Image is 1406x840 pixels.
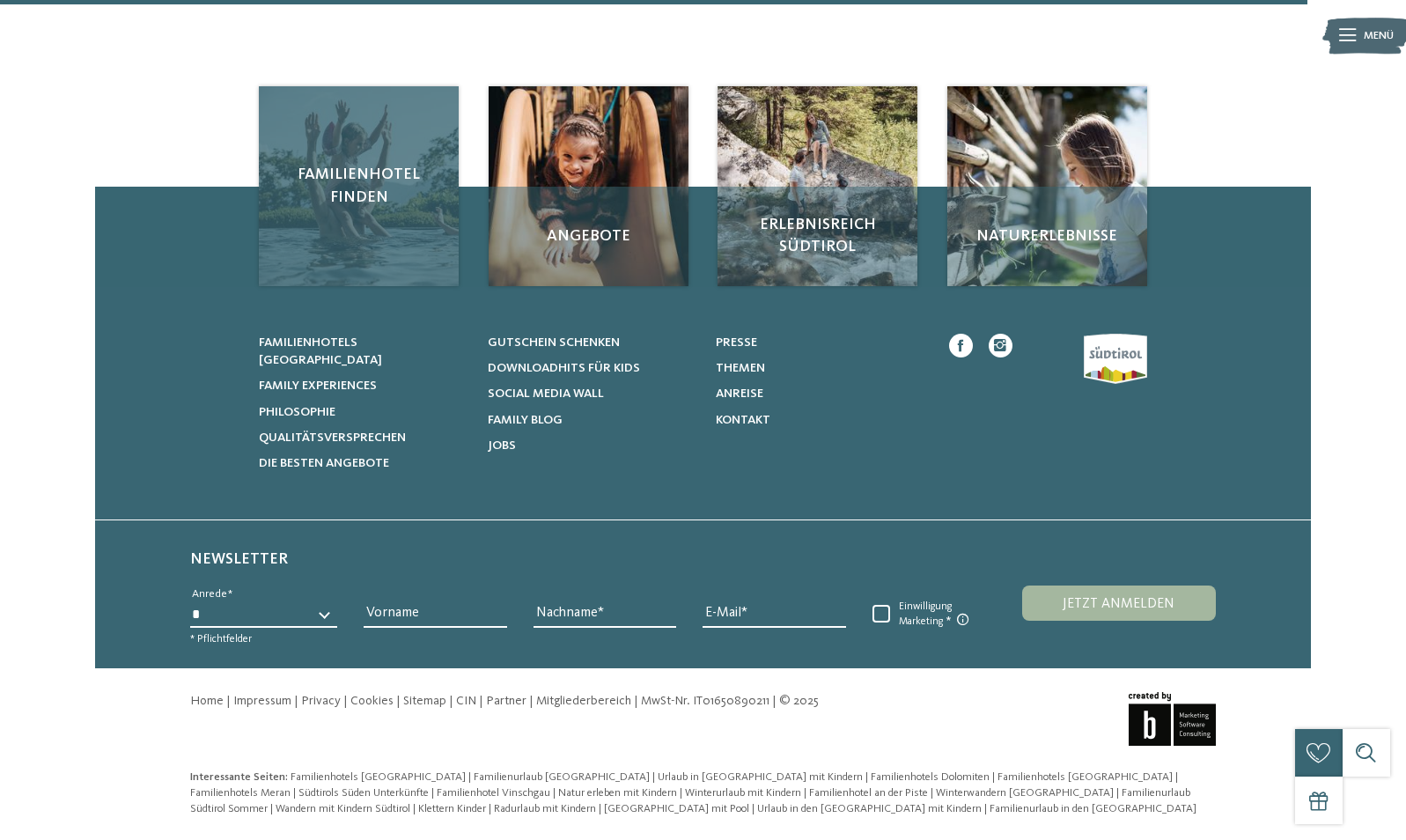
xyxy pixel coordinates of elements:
span: Naturerlebnisse [963,225,1131,247]
a: Winterwandern [GEOGRAPHIC_DATA] [936,787,1116,799]
span: | [396,695,401,707]
span: | [479,695,483,707]
img: Urlaub mit Teenagern in Südtirol geplant? [718,86,917,286]
span: Familienhotel Vinschgau [437,787,550,799]
span: | [270,803,273,814]
a: [GEOGRAPHIC_DATA] mit Pool [604,803,752,814]
span: | [529,695,534,707]
span: Newsletter [190,551,288,567]
span: Familienhotels [GEOGRAPHIC_DATA] [259,336,382,366]
span: Anreise [716,387,763,400]
span: Familienhotel an der Piste [809,787,928,799]
span: | [652,771,655,783]
a: Kontakt [716,411,924,429]
span: | [413,803,416,814]
span: Erlebnisreich Südtirol [733,214,902,258]
a: Gutschein schenken [488,334,696,351]
a: Family Experiences [259,377,467,394]
a: Familienhotels [GEOGRAPHIC_DATA] [259,334,467,369]
span: | [1116,787,1119,799]
span: | [599,803,601,814]
a: Social Media Wall [488,385,696,402]
span: Themen [716,362,765,374]
span: | [804,787,806,799]
a: Klettern Kinder [418,803,489,814]
span: | [984,803,987,814]
span: | [553,787,556,799]
span: Qualitätsversprechen [259,431,406,444]
span: | [294,695,298,707]
span: Interessante Seiten: [190,771,288,783]
span: Winterurlaub mit Kindern [685,787,801,799]
span: | [865,771,868,783]
span: | [489,803,491,814]
a: Partner [486,695,526,707]
a: Radurlaub mit Kindern [494,803,599,814]
span: | [680,787,682,799]
span: Angebote [504,225,673,247]
span: Radurlaub mit Kindern [494,803,596,814]
span: Winterwandern [GEOGRAPHIC_DATA] [936,787,1114,799]
span: Downloadhits für Kids [488,362,640,374]
a: CIN [456,695,476,707]
img: Urlaub mit Teenagern in Südtirol geplant? [489,86,688,286]
span: | [931,787,933,799]
span: Familienhotel finden [275,164,443,208]
a: Familienhotel Vinschgau [437,787,553,799]
a: Jobs [488,437,696,454]
span: Südtirols Süden Unterkünfte [298,787,429,799]
a: Familienurlaub in den [GEOGRAPHIC_DATA] [990,803,1196,814]
a: Mitgliederbereich [536,695,631,707]
span: Familienhotels Dolomiten [871,771,990,783]
span: Gutschein schenken [488,336,620,349]
span: Philosophie [259,406,335,418]
span: | [431,787,434,799]
span: Natur erleben mit Kindern [558,787,677,799]
a: Family Blog [488,411,696,429]
a: Urlaub mit Teenagern in Südtirol geplant? Erlebnisreich Südtirol [718,86,917,286]
span: Social Media Wall [488,387,604,400]
span: | [772,695,777,707]
span: | [634,695,638,707]
a: Anreise [716,385,924,402]
span: Jetzt anmelden [1063,597,1174,611]
span: | [1175,771,1178,783]
span: © 2025 [779,695,819,707]
span: Die besten Angebote [259,457,389,469]
span: Familienurlaub Südtirol Sommer [190,787,1190,814]
span: Familienhotels [GEOGRAPHIC_DATA] [997,771,1173,783]
span: Kontakt [716,414,770,426]
a: Urlaub in [GEOGRAPHIC_DATA] mit Kindern [658,771,865,783]
span: Familienhotels Meran [190,787,291,799]
span: Familienurlaub [GEOGRAPHIC_DATA] [474,771,650,783]
span: Urlaub in [GEOGRAPHIC_DATA] mit Kindern [658,771,863,783]
a: Philosophie [259,403,467,421]
a: Familienhotel an der Piste [809,787,931,799]
a: Presse [716,334,924,351]
span: Klettern Kinder [418,803,486,814]
a: Winterurlaub mit Kindern [685,787,804,799]
a: Urlaub mit Teenagern in Südtirol geplant? Naturerlebnisse [947,86,1147,286]
a: Home [190,695,224,707]
span: Einwilligung Marketing [890,601,983,629]
span: | [468,771,471,783]
span: [GEOGRAPHIC_DATA] mit Pool [604,803,749,814]
span: Familienhotels [GEOGRAPHIC_DATA] [291,771,466,783]
span: Urlaub in den [GEOGRAPHIC_DATA] mit Kindern [757,803,982,814]
span: | [752,803,755,814]
span: * Pflichtfelder [190,634,252,645]
span: | [992,771,995,783]
a: Qualitätsversprechen [259,429,467,446]
span: Wandern mit Kindern Südtirol [276,803,410,814]
a: Urlaub in den [GEOGRAPHIC_DATA] mit Kindern [757,803,984,814]
span: | [449,695,453,707]
a: Urlaub mit Teenagern in Südtirol geplant? Angebote [489,86,688,286]
a: Südtirols Süden Unterkünfte [298,787,431,799]
img: Brandnamic GmbH | Leading Hospitality Solutions [1129,692,1216,747]
a: Wandern mit Kindern Südtirol [276,803,413,814]
a: Urlaub mit Teenagern in Südtirol geplant? Familienhotel finden [259,86,459,286]
span: Family Experiences [259,379,377,392]
span: Jobs [488,439,516,452]
span: MwSt-Nr. IT01650890211 [641,695,769,707]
